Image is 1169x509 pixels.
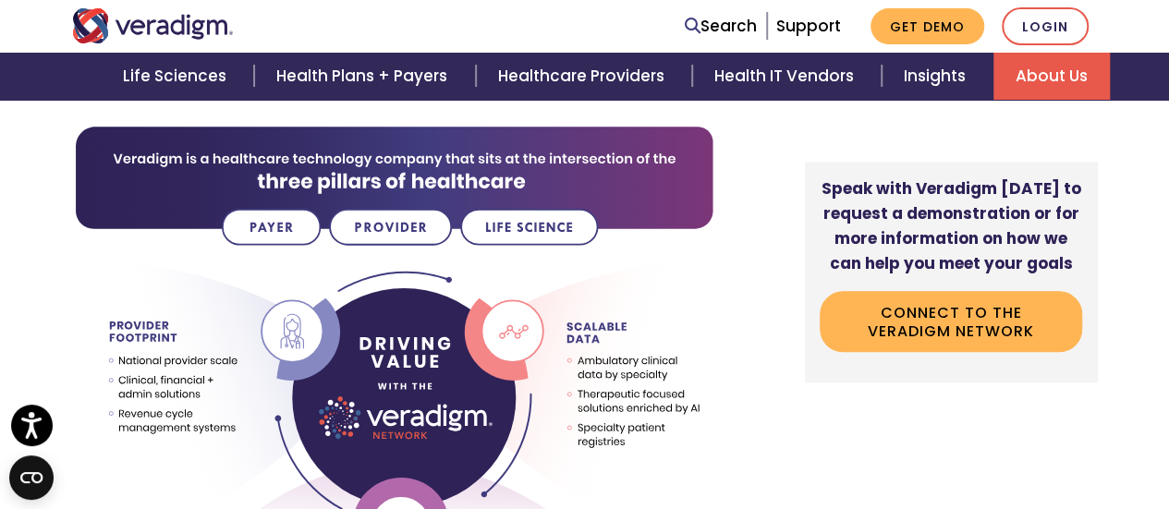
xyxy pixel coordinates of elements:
[1002,7,1089,45] a: Login
[685,14,757,39] a: Search
[871,8,984,44] a: Get Demo
[254,53,475,100] a: Health Plans + Payers
[9,455,54,500] button: Open CMP widget
[776,15,841,37] a: Support
[993,53,1110,100] a: About Us
[820,292,1083,352] a: Connect to the Veradigm Network
[72,8,234,43] img: Veradigm logo
[882,53,993,100] a: Insights
[692,53,882,100] a: Health IT Vendors
[476,53,692,100] a: Healthcare Providers
[814,376,1147,487] iframe: Drift Chat Widget
[101,53,254,100] a: Life Sciences
[821,177,1080,275] strong: Speak with Veradigm [DATE] to request a demonstration or for more information on how we can help ...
